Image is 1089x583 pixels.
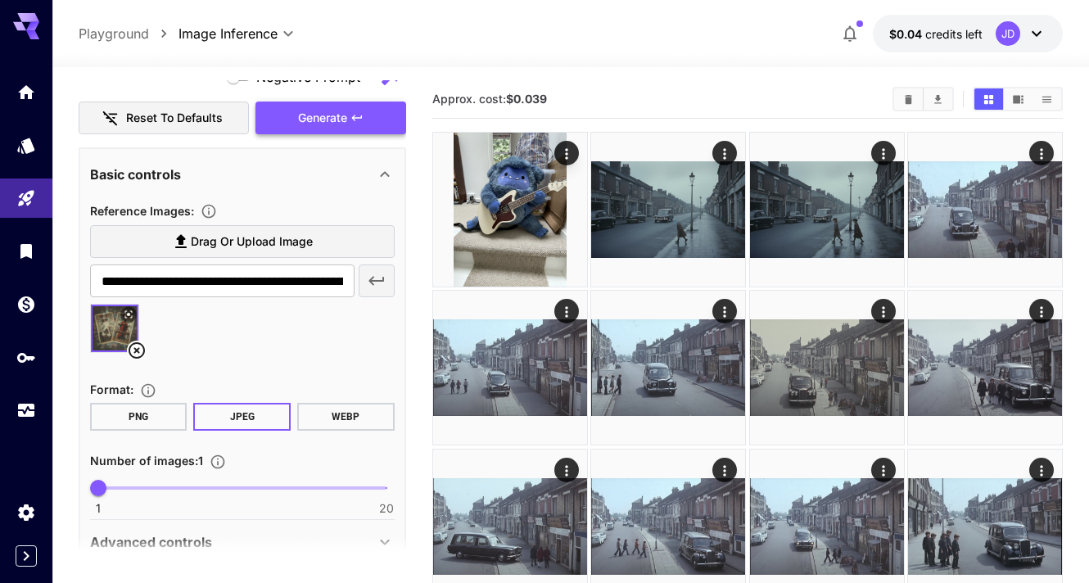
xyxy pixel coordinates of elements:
[90,225,395,259] label: Drag or upload image
[194,203,224,219] button: Upload a reference image to guide the result. This is needed for Image-to-Image or Inpainting. Su...
[554,458,579,482] div: Actions
[16,502,36,522] div: Settings
[712,458,737,482] div: Actions
[908,133,1062,287] img: 9k=
[79,24,149,43] a: Playground
[178,24,278,43] span: Image Inference
[298,108,347,129] span: Generate
[908,291,1062,445] img: Z
[16,135,36,156] div: Models
[90,382,133,396] span: Format :
[90,454,203,468] span: Number of images : 1
[873,15,1063,52] button: $0.03646JD
[90,204,194,218] span: Reference Images :
[90,532,212,552] p: Advanced controls
[90,155,395,194] div: Basic controls
[1004,88,1033,110] button: Show media in video view
[712,299,737,323] div: Actions
[554,299,579,323] div: Actions
[133,382,163,399] button: Choose the file format for the output image.
[193,403,291,431] button: JPEG
[924,88,952,110] button: Download All
[974,88,1003,110] button: Show media in grid view
[433,133,587,287] img: 2Q==
[297,403,395,431] button: WEBP
[191,232,313,252] span: Drag or upload image
[894,88,923,110] button: Clear All
[591,291,745,445] img: 9k=
[16,188,36,209] div: Playground
[973,87,1063,111] div: Show media in grid viewShow media in video viewShow media in list view
[255,102,406,135] button: Generate
[16,82,36,102] div: Home
[96,500,101,517] span: 1
[16,545,37,567] button: Expand sidebar
[889,25,983,43] div: $0.03646
[432,92,547,106] span: Approx. cost:
[16,294,36,314] div: Wallet
[1033,88,1061,110] button: Show media in list view
[925,27,983,41] span: credits left
[554,141,579,165] div: Actions
[750,133,904,287] img: Z
[90,165,181,184] p: Basic controls
[16,241,36,261] div: Library
[506,92,547,106] b: $0.039
[90,403,188,431] button: PNG
[16,347,36,368] div: API Keys
[90,522,395,562] div: Advanced controls
[889,27,925,41] span: $0.04
[996,21,1020,46] div: JD
[871,141,896,165] div: Actions
[379,500,394,517] span: 20
[712,141,737,165] div: Actions
[1029,458,1054,482] div: Actions
[203,454,233,470] button: Specify how many images to generate in a single request. Each image generation will be charged se...
[79,102,249,135] button: Reset to defaults
[16,400,36,421] div: Usage
[750,291,904,445] img: 2Q==
[1029,299,1054,323] div: Actions
[433,291,587,445] img: Z
[871,458,896,482] div: Actions
[871,299,896,323] div: Actions
[79,24,178,43] nav: breadcrumb
[892,87,954,111] div: Clear AllDownload All
[1029,141,1054,165] div: Actions
[591,133,745,287] img: Z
